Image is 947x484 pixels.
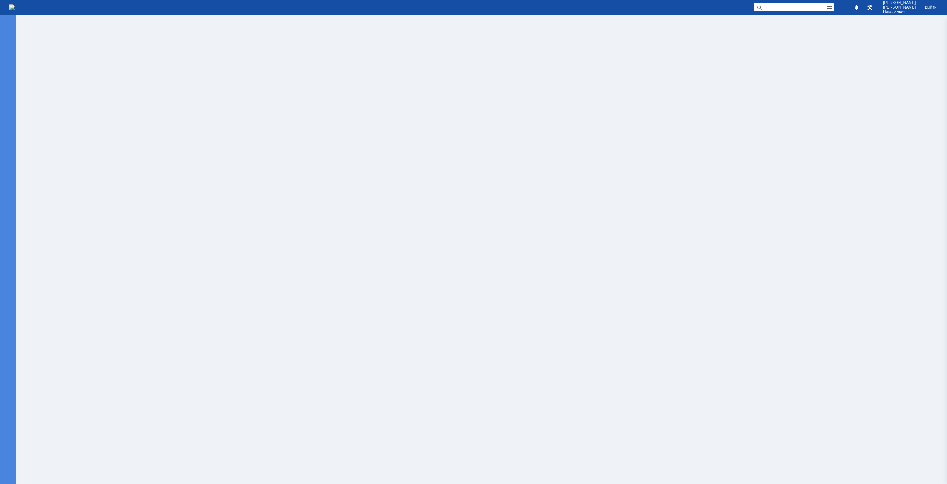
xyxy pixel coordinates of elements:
img: logo [9,4,15,10]
span: [PERSON_NAME] [883,5,916,10]
a: Перейти в интерфейс администратора [865,3,874,12]
span: [PERSON_NAME] [883,1,916,5]
span: Расширенный поиск [826,3,834,10]
a: Перейти на домашнюю страницу [9,4,15,10]
span: Николаевич [883,10,916,14]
